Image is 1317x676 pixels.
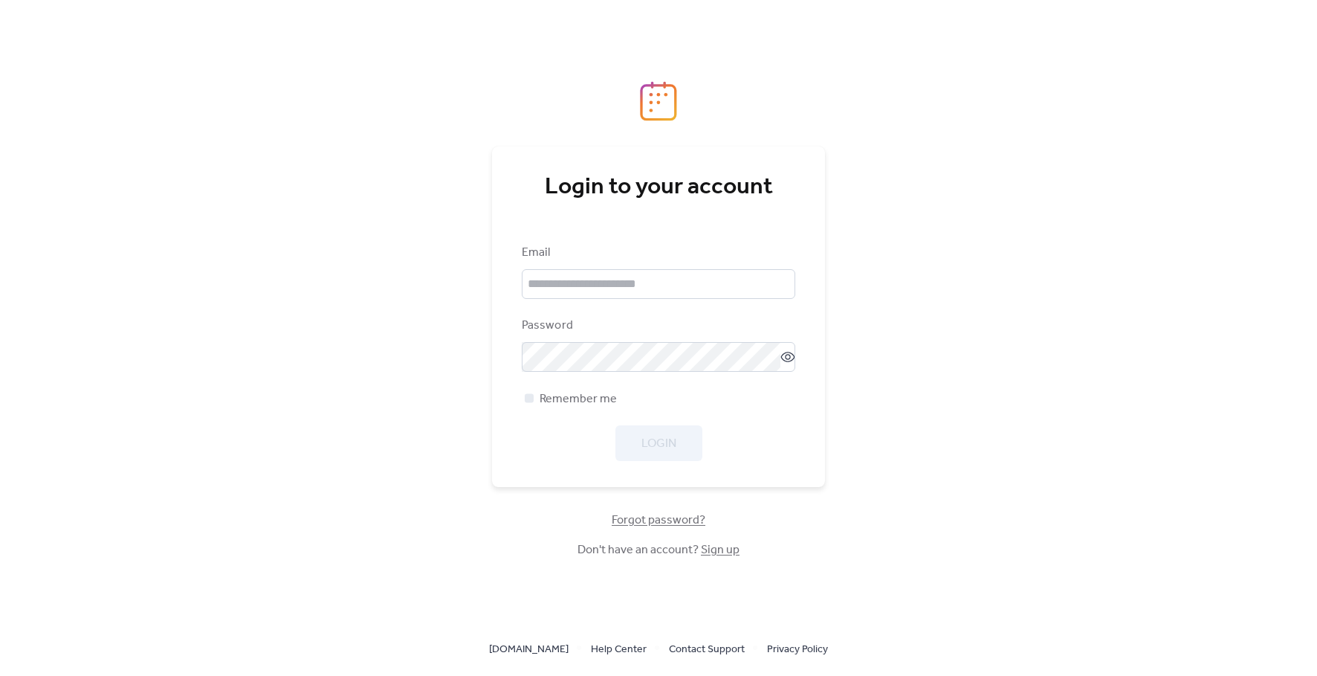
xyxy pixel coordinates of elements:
span: Help Center [591,641,647,659]
a: Forgot password? [612,516,705,524]
a: [DOMAIN_NAME] [489,640,569,658]
span: Don't have an account? [577,541,740,559]
div: Email [522,244,792,262]
span: Forgot password? [612,512,705,529]
span: Privacy Policy [767,641,828,659]
span: [DOMAIN_NAME] [489,641,569,659]
img: logo [640,81,677,121]
a: Contact Support [669,640,745,658]
a: Privacy Policy [767,640,828,658]
span: Remember me [540,390,617,408]
a: Sign up [701,538,740,561]
span: Contact Support [669,641,745,659]
div: Password [522,317,792,335]
a: Help Center [591,640,647,658]
div: Login to your account [522,173,795,202]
